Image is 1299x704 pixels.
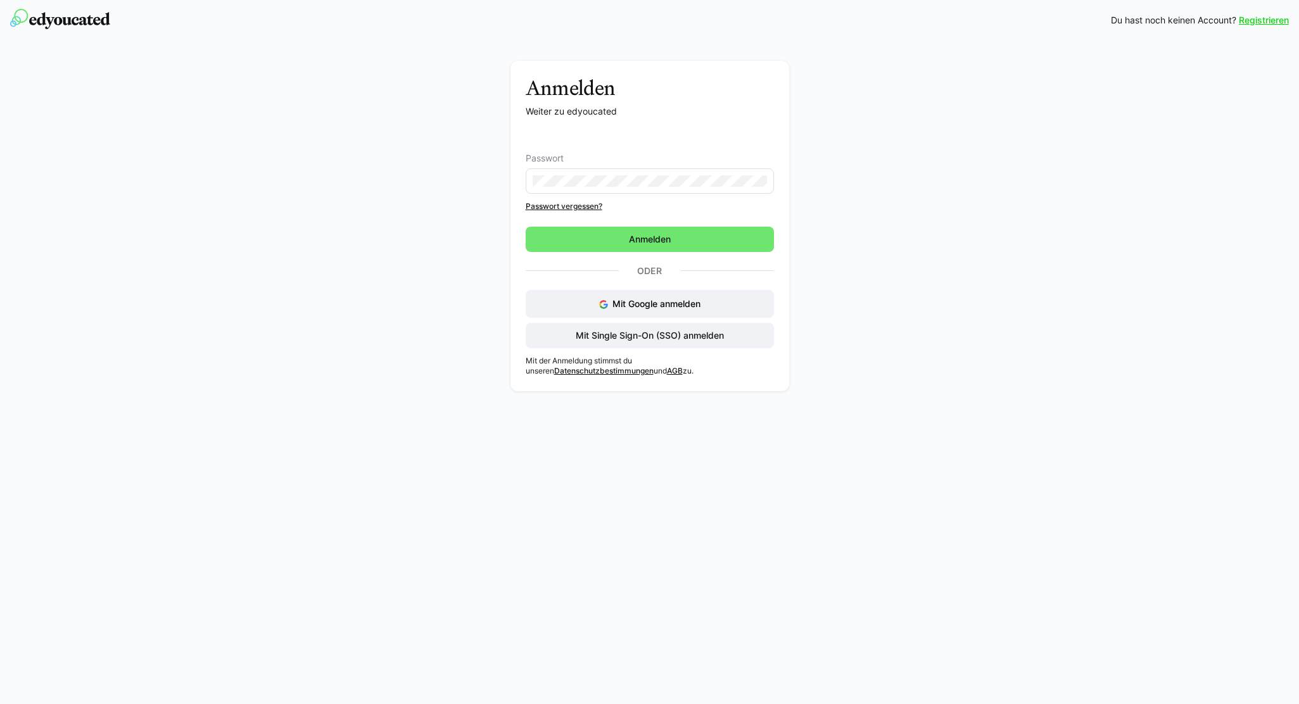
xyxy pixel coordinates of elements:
[1111,14,1236,27] span: Du hast noch keinen Account?
[667,366,683,375] a: AGB
[526,201,774,211] a: Passwort vergessen?
[1239,14,1289,27] a: Registrieren
[554,366,654,375] a: Datenschutzbestimmungen
[619,262,681,280] p: Oder
[526,290,774,318] button: Mit Google anmelden
[526,153,564,163] span: Passwort
[574,329,726,342] span: Mit Single Sign-On (SSO) anmelden
[627,233,673,246] span: Anmelden
[526,76,774,100] h3: Anmelden
[526,227,774,252] button: Anmelden
[612,298,700,309] span: Mit Google anmelden
[10,9,110,29] img: edyoucated
[526,356,774,376] p: Mit der Anmeldung stimmst du unseren und zu.
[526,323,774,348] button: Mit Single Sign-On (SSO) anmelden
[526,105,774,118] p: Weiter zu edyoucated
